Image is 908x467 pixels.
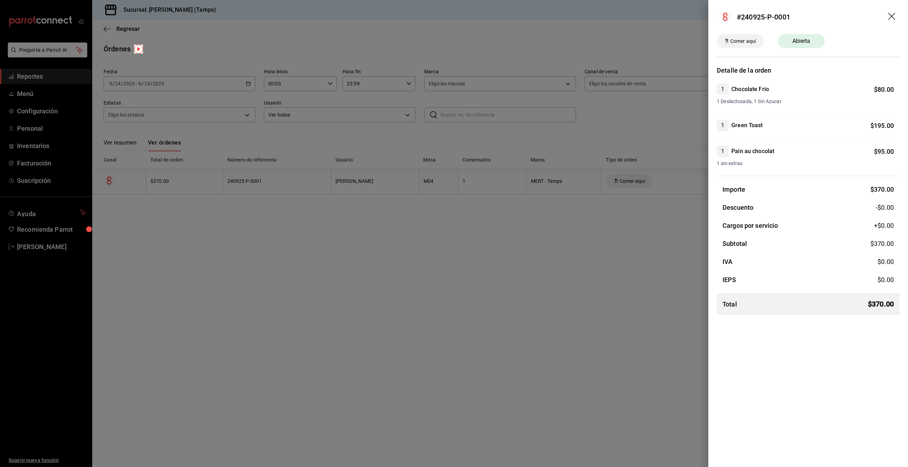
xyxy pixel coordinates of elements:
span: $ 370.00 [870,186,894,193]
span: 1 [717,85,729,94]
h3: Detalle de la orden [717,66,899,75]
span: -$0.00 [876,203,894,212]
h3: Importe [722,185,745,194]
span: $ 195.00 [870,122,894,129]
span: $ 370.00 [868,299,894,309]
h4: Green Toast [731,121,763,130]
span: 1 [717,147,729,156]
span: Abierta [788,37,815,45]
span: $ 80.00 [874,86,894,93]
span: 1 sin extras [717,160,894,167]
span: Comer aquí [727,38,759,45]
h3: Descuento [722,203,753,212]
span: $ 0.00 [877,276,894,283]
span: $ 95.00 [874,148,894,155]
h4: Chocolate Frio [731,85,769,94]
span: 1 [717,121,729,130]
h3: IEPS [722,275,736,285]
span: $ 0.00 [877,258,894,265]
div: #240925-P-0001 [737,12,790,22]
span: 1 Deslactosada, 1 Sin Azucar [717,98,894,105]
h3: Subtotal [722,239,747,248]
h3: Total [722,299,737,309]
span: +$ 0.00 [874,221,894,230]
img: Tooltip marker [134,45,143,54]
button: drag [888,13,897,21]
h3: Cargos por servicio [722,221,778,230]
span: $ 370.00 [870,240,894,247]
h4: Pain au chocolat [731,147,774,156]
h3: IVA [722,257,732,266]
